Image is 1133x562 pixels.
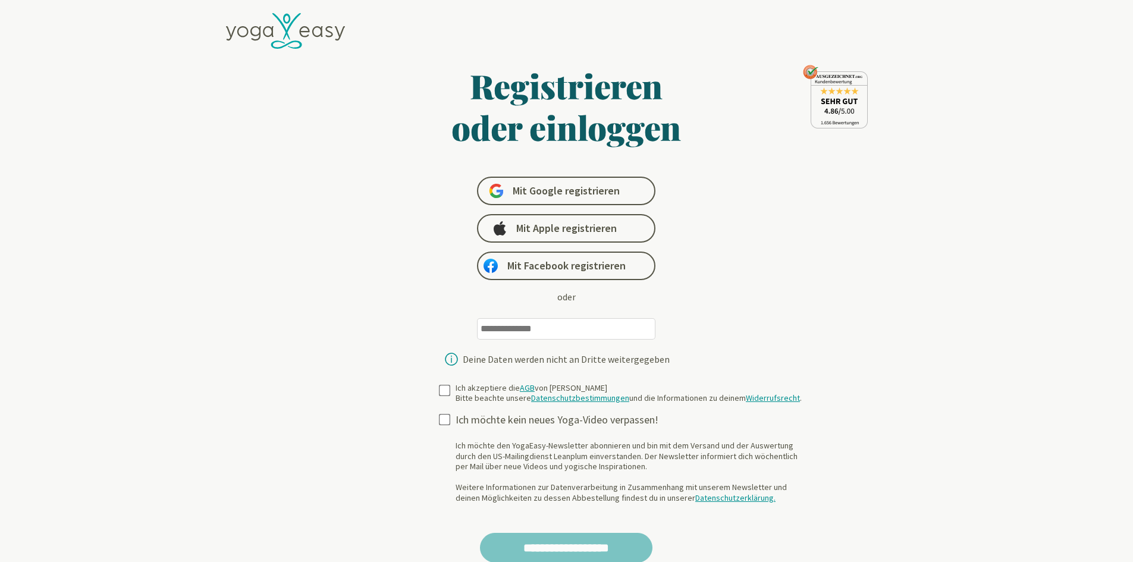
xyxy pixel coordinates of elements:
[477,214,655,243] a: Mit Apple registrieren
[456,383,802,404] div: Ich akzeptiere die von [PERSON_NAME] Bitte beachte unsere und die Informationen zu deinem .
[456,441,811,503] div: Ich möchte den YogaEasy-Newsletter abonnieren und bin mit dem Versand und der Auswertung durch de...
[531,393,629,403] a: Datenschutzbestimmungen
[463,354,670,364] div: Deine Daten werden nicht an Dritte weitergegeben
[477,177,655,205] a: Mit Google registrieren
[803,65,868,128] img: ausgezeichnet_seal.png
[746,393,800,403] a: Widerrufsrecht
[456,413,811,427] div: Ich möchte kein neues Yoga-Video verpassen!
[516,221,617,236] span: Mit Apple registrieren
[520,382,535,393] a: AGB
[507,259,626,273] span: Mit Facebook registrieren
[513,184,620,198] span: Mit Google registrieren
[337,65,797,148] h1: Registrieren oder einloggen
[557,290,576,304] div: oder
[695,492,776,503] a: Datenschutzerklärung.
[477,252,655,280] a: Mit Facebook registrieren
